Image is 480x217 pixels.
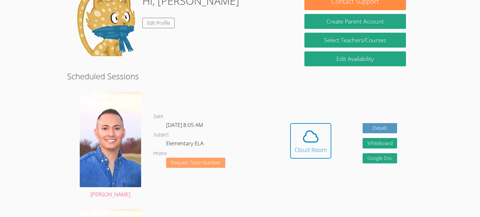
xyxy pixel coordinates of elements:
[166,158,225,168] button: Request Tutor Number
[171,160,221,165] span: Request Tutor Number
[153,150,167,158] dt: Phone
[304,51,406,66] a: Edit Availability
[67,70,413,82] h2: Scheduled Sessions
[304,14,406,29] button: Create Parent Account
[80,92,141,187] img: avatar.png
[153,131,169,139] dt: Subject
[363,138,397,148] button: Whiteboard
[295,145,327,154] div: Cloud Room
[304,33,406,48] a: Select Teachers/Courses
[166,121,203,128] span: [DATE] 8:05 AM
[142,18,175,28] a: Edit Profile
[166,139,205,150] dd: Elementary ELA
[80,92,141,199] a: [PERSON_NAME]
[290,123,331,159] button: Cloud Room
[363,123,397,134] a: Details
[363,153,397,164] a: Google Doc
[153,113,163,121] dt: Date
